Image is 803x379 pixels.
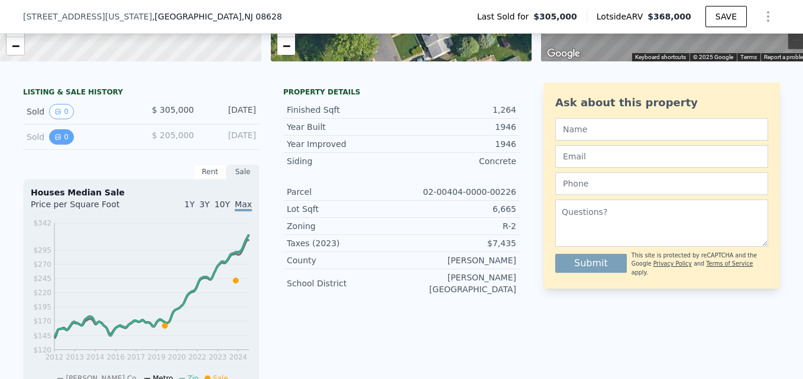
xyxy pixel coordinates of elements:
[168,353,186,361] tspan: 2020
[653,260,692,267] a: Privacy Policy
[287,254,401,266] div: County
[203,104,256,119] div: [DATE]
[282,38,290,53] span: −
[235,200,252,211] span: Max
[31,198,141,217] div: Price per Square Foot
[193,164,226,179] div: Rent
[287,237,401,249] div: Taxes (2023)
[33,260,51,269] tspan: $270
[287,186,401,198] div: Parcel
[555,145,768,168] input: Email
[229,353,247,361] tspan: 2024
[215,200,230,209] span: 10Y
[740,54,757,60] a: Terms (opens in new tab)
[544,46,583,61] a: Open this area in Google Maps (opens a new window)
[401,254,516,266] div: [PERSON_NAME]
[287,138,401,150] div: Year Improved
[555,118,768,141] input: Name
[242,12,282,21] span: , NJ 08628
[33,289,51,297] tspan: $220
[287,203,401,215] div: Lot Sqft
[33,219,51,227] tspan: $342
[86,353,105,361] tspan: 2014
[152,11,282,22] span: , [GEOGRAPHIC_DATA]
[184,200,195,209] span: 1Y
[756,5,780,28] button: Show Options
[203,129,256,145] div: [DATE]
[33,303,51,311] tspan: $195
[23,87,260,99] div: LISTING & SALE HISTORY
[277,37,295,55] a: Zoom out
[188,353,206,361] tspan: 2022
[33,317,51,325] tspan: $170
[287,104,401,116] div: Finished Sqft
[555,254,627,273] button: Submit
[31,187,252,198] div: Houses Median Sale
[401,272,516,295] div: [PERSON_NAME][GEOGRAPHIC_DATA]
[706,260,753,267] a: Terms of Service
[401,155,516,167] div: Concrete
[66,353,84,361] tspan: 2013
[401,203,516,215] div: 6,665
[287,121,401,133] div: Year Built
[106,353,125,361] tspan: 2016
[12,38,20,53] span: −
[199,200,209,209] span: 3Y
[283,87,520,97] div: Property details
[401,138,516,150] div: 1946
[544,46,583,61] img: Google
[555,172,768,195] input: Phone
[401,121,516,133] div: 1946
[33,332,51,340] tspan: $145
[33,246,51,254] tspan: $295
[33,275,51,283] tspan: $245
[635,53,686,61] button: Keyboard shortcuts
[49,129,74,145] button: View historical data
[23,11,152,22] span: [STREET_ADDRESS][US_STATE]
[401,104,516,116] div: 1,264
[632,251,768,277] div: This site is protected by reCAPTCHA and the Google and apply.
[287,277,401,289] div: School District
[147,353,166,361] tspan: 2019
[533,11,577,22] span: $305,000
[127,353,145,361] tspan: 2017
[46,353,64,361] tspan: 2012
[555,94,768,111] div: Ask about this property
[33,346,51,354] tspan: $120
[152,105,194,115] span: $ 305,000
[287,220,401,232] div: Zoning
[597,11,647,22] span: Lotside ARV
[7,37,24,55] a: Zoom out
[226,164,260,179] div: Sale
[152,130,194,140] span: $ 205,000
[401,237,516,249] div: $7,435
[401,186,516,198] div: 02-00404-0000-00226
[401,220,516,232] div: R-2
[705,6,747,27] button: SAVE
[287,155,401,167] div: Siding
[27,104,132,119] div: Sold
[647,12,691,21] span: $368,000
[477,11,534,22] span: Last Sold for
[693,54,733,60] span: © 2025 Google
[209,353,227,361] tspan: 2023
[49,104,74,119] button: View historical data
[27,129,132,145] div: Sold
